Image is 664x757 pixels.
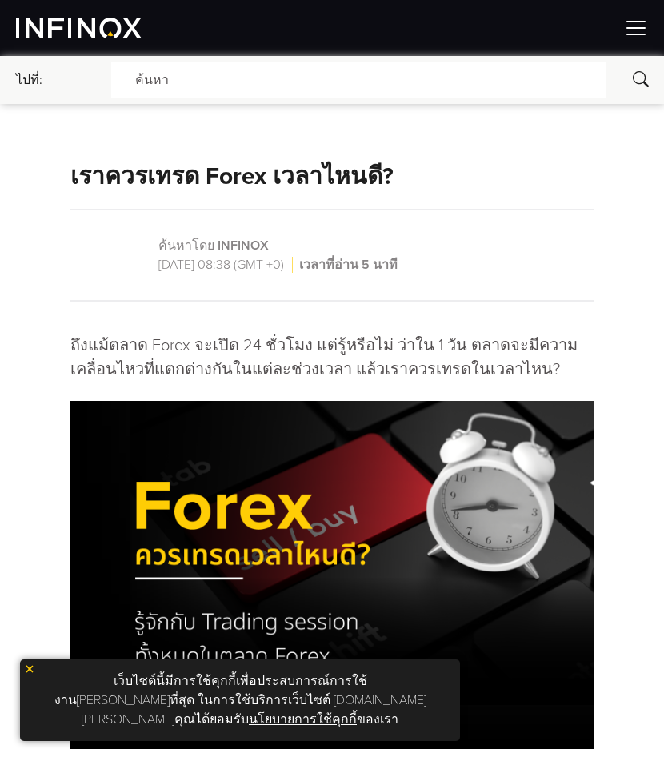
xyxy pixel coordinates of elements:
div: ไปที่: [16,70,111,90]
div: ค้นหา [111,62,606,98]
span: [DATE] 08:38 (GMT +0) [158,257,293,273]
span: ค้นหาโดย [158,238,214,254]
p: เว็บไซต์นี้มีการใช้คุกกี้เพื่อประสบการณ์การใช้งาน[PERSON_NAME]ที่สุด ในการใช้บริการเว็บไซต์ [DOMA... [28,667,452,733]
a: นโยบายการใช้คุกกี้ [249,711,357,727]
span: เวลาที่อ่าน 5 นาที [296,257,398,273]
img: yellow close icon [24,663,35,675]
p: ถึงแม้ตลาด Forex จะเปิด 24 ชั่วโมง แต่รู้หรือไม่ ว่าใน 1 วัน ตลาดจะมีความเคลื่อนไหวที่แตกต่างกันใ... [70,334,593,382]
h1: เราควรเทรด Forex เวลาไหนดี? [70,164,394,190]
a: INFINOX [218,238,269,254]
